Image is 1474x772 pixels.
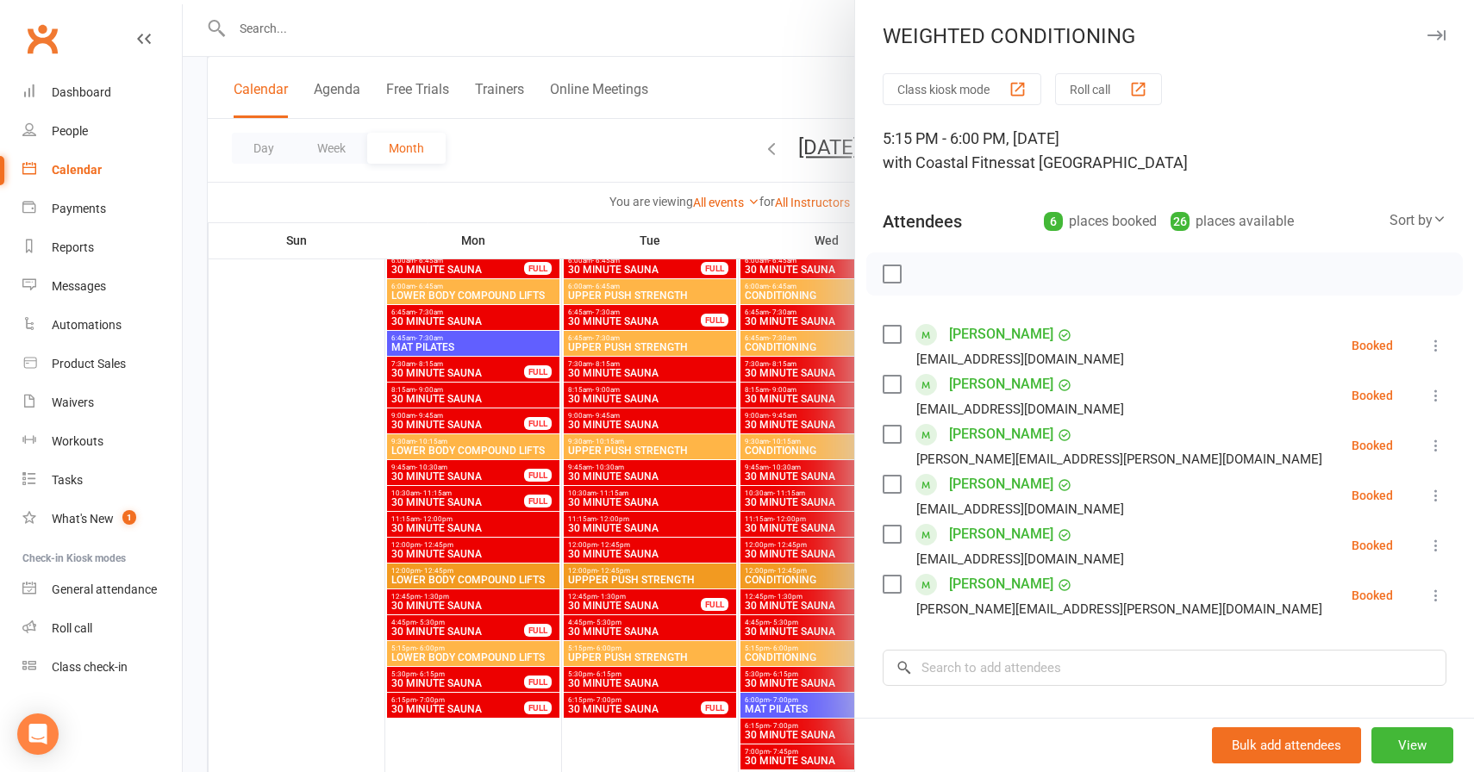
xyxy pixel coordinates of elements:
[52,512,114,526] div: What's New
[52,395,94,409] div: Waivers
[1171,212,1190,231] div: 26
[22,500,182,539] a: What's New1
[22,570,182,609] a: General attendance kiosk mode
[52,660,128,674] div: Class check-in
[52,357,126,370] div: Product Sales
[22,73,182,112] a: Dashboard
[883,73,1041,105] button: Class kiosk mode
[22,383,182,422] a: Waivers
[916,598,1322,620] div: [PERSON_NAME][EMAIL_ADDRESS][PERSON_NAME][DOMAIN_NAME]
[949,321,1053,348] a: [PERSON_NAME]
[916,348,1124,370] div: [EMAIL_ADDRESS][DOMAIN_NAME]
[22,112,182,151] a: People
[22,267,182,306] a: Messages
[949,570,1053,598] a: [PERSON_NAME]
[22,422,182,461] a: Workouts
[1044,209,1157,233] div: places booked
[1352,339,1393,352] div: Booked
[916,498,1124,520] div: [EMAIL_ADDRESS][DOMAIN_NAME]
[949,370,1053,398] a: [PERSON_NAME]
[949,520,1053,548] a: [PERSON_NAME]
[21,17,64,60] a: Clubworx
[52,240,94,254] div: Reports
[122,510,136,525] span: 1
[916,548,1124,570] div: [EMAIL_ADDRESS][DOMAIN_NAME]
[1055,73,1162,105] button: Roll call
[1171,209,1294,233] div: places available
[22,345,182,383] a: Product Sales
[1352,489,1393,501] div: Booked
[1352,389,1393,402] div: Booked
[22,151,182,190] a: Calendar
[52,163,102,177] div: Calendar
[1352,539,1393,551] div: Booked
[883,650,1446,686] input: Search to add attendees
[52,473,83,487] div: Tasks
[1212,727,1361,763] button: Bulk add attendees
[52,582,157,596] div: General attendance
[17,713,59,755] div: Open Intercom Messenger
[22,306,182,345] a: Automations
[883,127,1446,175] div: 5:15 PM - 6:00 PM, [DATE]
[1044,212,1063,231] div: 6
[22,648,182,687] a: Class kiosk mode
[52,434,103,448] div: Workouts
[52,85,111,99] div: Dashboard
[883,153,1021,171] span: with Coastal Fitness
[1021,153,1188,171] span: at [GEOGRAPHIC_DATA]
[52,318,122,332] div: Automations
[949,420,1053,448] a: [PERSON_NAME]
[22,461,182,500] a: Tasks
[1352,439,1393,451] div: Booked
[52,279,106,293] div: Messages
[1371,727,1453,763] button: View
[22,609,182,648] a: Roll call
[1352,589,1393,601] div: Booked
[949,470,1053,498] a: [PERSON_NAME]
[883,209,962,233] div: Attendees
[22,228,182,267] a: Reports
[52,202,106,215] div: Payments
[1390,209,1446,232] div: Sort by
[916,448,1322,470] div: [PERSON_NAME][EMAIL_ADDRESS][PERSON_NAME][DOMAIN_NAME]
[52,621,92,635] div: Roll call
[52,124,88,138] div: People
[855,24,1474,48] div: WEIGHTED CONDITIONING
[22,190,182,228] a: Payments
[916,398,1124,420] div: [EMAIL_ADDRESS][DOMAIN_NAME]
